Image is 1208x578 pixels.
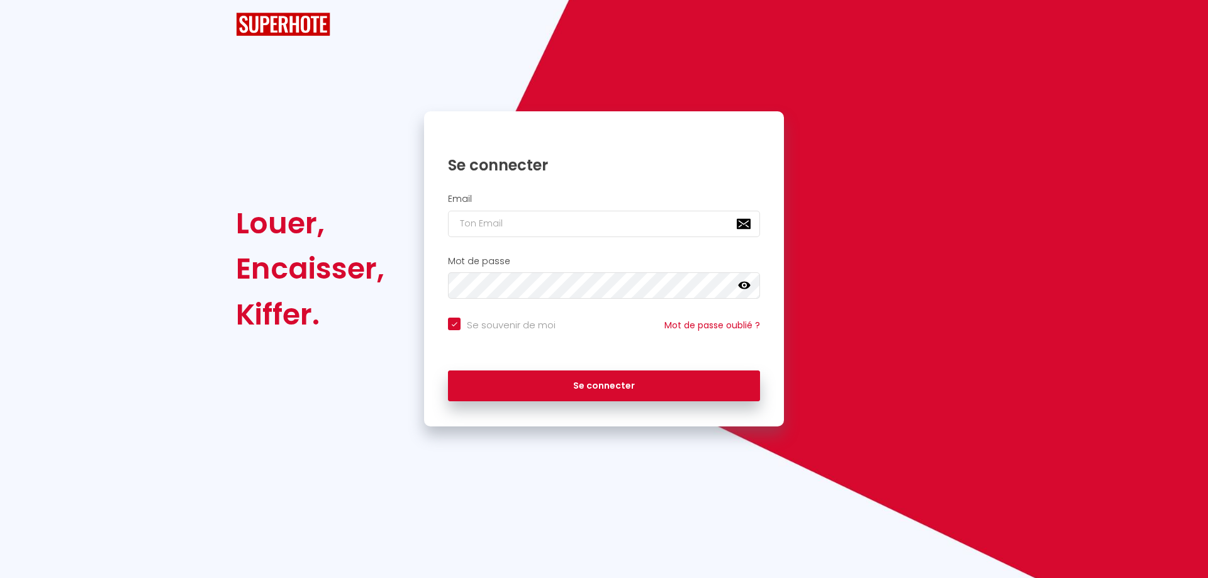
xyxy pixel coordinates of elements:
[448,155,760,175] h1: Se connecter
[448,194,760,204] h2: Email
[448,211,760,237] input: Ton Email
[236,292,384,337] div: Kiffer.
[664,319,760,331] a: Mot de passe oublié ?
[236,246,384,291] div: Encaisser,
[236,13,330,36] img: SuperHote logo
[236,201,384,246] div: Louer,
[448,370,760,402] button: Se connecter
[448,256,760,267] h2: Mot de passe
